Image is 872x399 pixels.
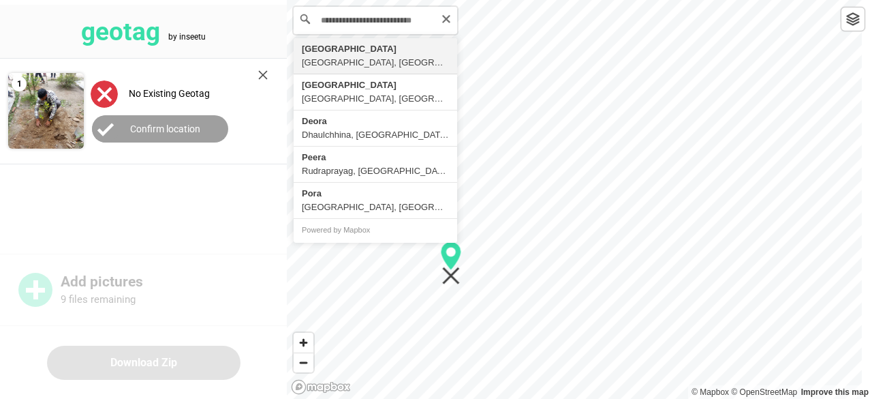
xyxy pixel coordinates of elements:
button: Zoom out [294,353,313,372]
img: Z [8,73,84,149]
div: [GEOGRAPHIC_DATA] [302,78,449,92]
div: [GEOGRAPHIC_DATA] [302,42,449,56]
img: cross [258,70,268,80]
div: [GEOGRAPHIC_DATA], [GEOGRAPHIC_DATA], [GEOGRAPHIC_DATA], [GEOGRAPHIC_DATA] [302,201,449,214]
label: Confirm location [130,123,200,134]
div: Deora [302,115,449,128]
tspan: geotag [81,17,160,46]
span: 1 [12,76,27,91]
input: Search [294,7,457,34]
button: Zoom in [294,333,313,353]
img: uploadImagesAlt [91,80,118,108]
div: [GEOGRAPHIC_DATA], [GEOGRAPHIC_DATA] [302,56,449,70]
div: Dhaulchhina, [GEOGRAPHIC_DATA], [GEOGRAPHIC_DATA], [GEOGRAPHIC_DATA] [302,128,449,142]
div: Map marker [441,241,462,285]
a: Mapbox [691,387,729,397]
a: Powered by Mapbox [302,226,370,234]
a: OpenStreetMap [731,387,797,397]
button: Confirm location [92,115,228,143]
tspan: by inseetu [168,32,206,42]
div: [GEOGRAPHIC_DATA], [GEOGRAPHIC_DATA] [302,92,449,106]
a: Map feedback [801,387,869,397]
button: Clear [441,12,452,25]
img: toggleLayer [846,12,860,26]
div: Rudraprayag, [GEOGRAPHIC_DATA], [GEOGRAPHIC_DATA], [GEOGRAPHIC_DATA] [302,164,449,178]
div: Pora [302,187,449,201]
div: Peera [302,151,449,164]
a: Mapbox logo [291,379,351,395]
span: Zoom out [294,353,313,372]
label: No Existing Geotag [129,88,210,99]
